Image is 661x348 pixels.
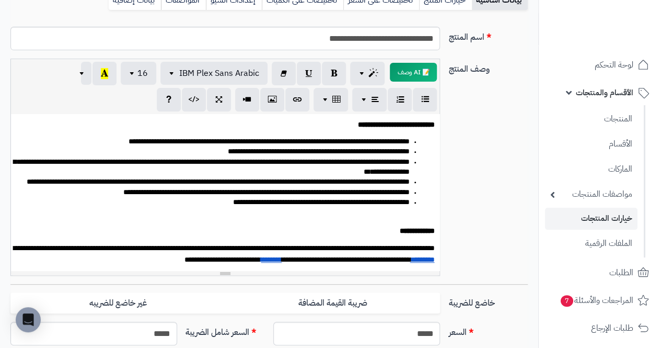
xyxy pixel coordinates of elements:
[609,265,633,280] span: الطلبات
[591,321,633,335] span: طلبات الإرجاع
[444,27,532,43] label: اسم المنتج
[545,260,655,285] a: الطلبات
[121,62,156,85] button: 16
[160,62,268,85] button: IBM Plex Sans Arabic
[137,67,148,80] span: 16
[444,322,532,339] label: السعر
[545,232,637,255] a: الملفات الرقمية
[545,108,637,130] a: المنتجات
[560,295,573,307] span: 7
[181,322,269,339] label: السعر شامل الضريبة
[545,316,655,341] a: طلبات الإرجاع
[10,293,225,314] label: غير خاضع للضريبه
[545,208,637,229] a: خيارات المنتجات
[545,288,655,313] a: المراجعات والأسئلة7
[225,293,440,314] label: ضريبة القيمة المضافة
[390,63,437,82] button: 📝 AI وصف
[545,133,637,155] a: الأقسام
[560,293,633,308] span: المراجعات والأسئلة
[590,21,651,43] img: logo-2.png
[179,67,259,80] span: IBM Plex Sans Arabic
[545,52,655,77] a: لوحة التحكم
[576,85,633,100] span: الأقسام والمنتجات
[595,58,633,72] span: لوحة التحكم
[16,307,41,332] div: Open Intercom Messenger
[444,59,532,75] label: وصف المنتج
[545,183,637,206] a: مواصفات المنتجات
[444,293,532,309] label: خاضع للضريبة
[545,158,637,181] a: الماركات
